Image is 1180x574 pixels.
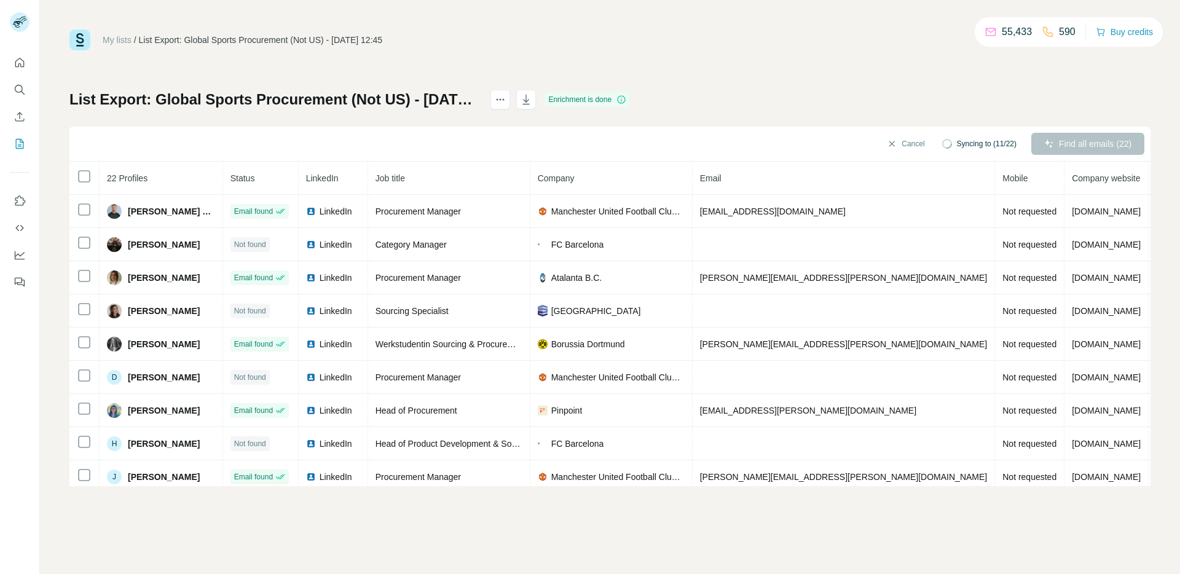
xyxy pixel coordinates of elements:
[306,406,316,415] img: LinkedIn logo
[538,305,548,316] img: company-logo
[107,370,122,385] div: D
[1002,306,1056,316] span: Not requested
[551,438,604,450] span: FC Barcelona
[551,305,641,317] span: [GEOGRAPHIC_DATA]
[234,471,273,482] span: Email found
[1002,406,1056,415] span: Not requested
[139,34,383,46] div: List Export: Global Sports Procurement (Not US) - [DATE] 12:45
[700,206,846,216] span: [EMAIL_ADDRESS][DOMAIN_NAME]
[320,371,352,383] span: LinkedIn
[538,243,548,245] img: company-logo
[107,237,122,252] img: Avatar
[234,206,273,217] span: Email found
[320,205,352,218] span: LinkedIn
[1072,472,1141,482] span: [DOMAIN_NAME]
[128,438,200,450] span: [PERSON_NAME]
[107,436,122,451] div: H
[320,471,352,483] span: LinkedIn
[538,442,548,444] img: company-logo
[376,406,457,415] span: Head of Procurement
[700,406,916,415] span: [EMAIL_ADDRESS][PERSON_NAME][DOMAIN_NAME]
[234,438,266,449] span: Not found
[107,173,147,183] span: 22 Profiles
[376,372,461,382] span: Procurement Manager
[1072,240,1141,250] span: [DOMAIN_NAME]
[128,371,200,383] span: [PERSON_NAME]
[1072,439,1141,449] span: [DOMAIN_NAME]
[128,272,200,284] span: [PERSON_NAME]
[551,238,604,251] span: FC Barcelona
[128,338,200,350] span: [PERSON_NAME]
[10,133,29,155] button: My lists
[107,270,122,285] img: Avatar
[128,305,200,317] span: [PERSON_NAME]
[10,217,29,239] button: Use Surfe API
[306,240,316,250] img: LinkedIn logo
[1072,306,1141,316] span: [DOMAIN_NAME]
[234,405,273,416] span: Email found
[306,339,316,349] img: LinkedIn logo
[306,173,339,183] span: LinkedIn
[1059,25,1076,39] p: 590
[10,244,29,266] button: Dashboard
[320,438,352,450] span: LinkedIn
[234,339,273,350] span: Email found
[538,206,548,216] img: company-logo
[538,173,575,183] span: Company
[538,372,548,382] img: company-logo
[1002,173,1028,183] span: Mobile
[107,470,122,484] div: J
[234,239,266,250] span: Not found
[1002,273,1056,283] span: Not requested
[320,272,352,284] span: LinkedIn
[306,206,316,216] img: LinkedIn logo
[1002,25,1032,39] p: 55,433
[128,471,200,483] span: [PERSON_NAME]
[1002,439,1056,449] span: Not requested
[376,206,461,216] span: Procurement Manager
[957,138,1017,149] span: Syncing to (11/22)
[376,306,449,316] span: Sourcing Specialist
[128,238,200,251] span: [PERSON_NAME]
[376,273,461,283] span: Procurement Manager
[306,306,316,316] img: LinkedIn logo
[538,406,548,415] img: company-logo
[376,439,670,449] span: Head of Product Development & Sourcing. Barça Licensing & Merchandising.
[551,471,685,483] span: Manchester United Football Club Limited
[1002,472,1056,482] span: Not requested
[878,133,933,155] button: Cancel
[1072,339,1141,349] span: [DOMAIN_NAME]
[700,273,988,283] span: [PERSON_NAME][EMAIL_ADDRESS][PERSON_NAME][DOMAIN_NAME]
[1002,339,1056,349] span: Not requested
[551,338,625,350] span: Borussia Dortmund
[10,52,29,74] button: Quick start
[700,173,722,183] span: Email
[320,404,352,417] span: LinkedIn
[551,272,602,284] span: Atalanta B.C.
[1072,173,1140,183] span: Company website
[103,35,132,45] a: My lists
[551,205,685,218] span: Manchester United Football Club Limited
[376,472,461,482] span: Procurement Manager
[1002,372,1056,382] span: Not requested
[69,29,90,50] img: Surfe Logo
[545,92,630,107] div: Enrichment is done
[538,339,548,349] img: company-logo
[10,190,29,212] button: Use Surfe on LinkedIn
[320,238,352,251] span: LinkedIn
[107,337,122,352] img: Avatar
[306,273,316,283] img: LinkedIn logo
[69,90,479,109] h1: List Export: Global Sports Procurement (Not US) - [DATE] 12:45
[234,272,273,283] span: Email found
[306,439,316,449] img: LinkedIn logo
[1072,206,1141,216] span: [DOMAIN_NAME]
[306,372,316,382] img: LinkedIn logo
[306,472,316,482] img: LinkedIn logo
[10,271,29,293] button: Feedback
[376,339,602,349] span: Werkstudentin Sourcing & Procurement Borussia Dortmund
[1072,372,1141,382] span: [DOMAIN_NAME]
[128,404,200,417] span: [PERSON_NAME]
[1072,273,1141,283] span: [DOMAIN_NAME]
[376,240,447,250] span: Category Manager
[1002,240,1056,250] span: Not requested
